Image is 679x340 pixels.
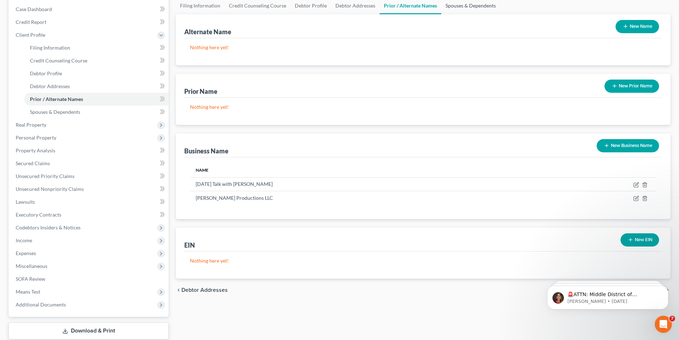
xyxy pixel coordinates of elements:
[16,224,81,230] span: Codebtors Insiders & Notices
[16,212,61,218] span: Executory Contracts
[669,316,675,321] span: 7
[190,191,543,205] td: [PERSON_NAME] Productions LLC
[10,196,169,208] a: Lawsuits
[16,186,84,192] span: Unsecured Nonpriority Claims
[10,208,169,221] a: Executory Contracts
[184,27,231,36] div: Alternate Name
[16,276,45,282] span: SOFA Review
[10,183,169,196] a: Unsecured Nonpriority Claims
[16,301,66,308] span: Additional Documents
[31,27,123,34] p: Message from Katie, sent 4w ago
[597,139,659,152] button: New Business Name
[184,241,195,249] div: EIN
[24,67,169,80] a: Debtor Profile
[181,287,228,293] span: Debtor Addresses
[16,263,47,269] span: Miscellaneous
[184,147,228,155] div: Business Name
[190,103,656,111] p: Nothing here yet!
[16,250,36,256] span: Expenses
[16,289,40,295] span: Means Test
[10,157,169,170] a: Secured Claims
[16,122,46,128] span: Real Property
[605,80,659,93] button: New Prior Name
[16,160,50,166] span: Secured Claims
[190,44,656,51] p: Nothing here yet!
[16,237,32,243] span: Income
[655,316,672,333] iframe: Intercom live chat
[30,70,62,76] span: Debtor Profile
[190,177,543,191] td: [DATE] Talk with [PERSON_NAME]
[30,45,70,51] span: Filing Information
[16,135,56,141] span: Personal Property
[24,41,169,54] a: Filing Information
[16,147,55,153] span: Property Analysis
[190,257,656,264] p: Nothing here yet!
[30,83,70,89] span: Debtor Addresses
[30,57,87,64] span: Credit Counseling Course
[176,287,181,293] i: chevron_left
[16,173,74,179] span: Unsecured Priority Claims
[16,6,52,12] span: Case Dashboard
[10,16,169,29] a: Credit Report
[10,170,169,183] a: Unsecured Priority Claims
[176,287,228,293] button: chevron_left Debtor Addresses
[24,54,169,67] a: Credit Counseling Course
[30,96,83,102] span: Prior / Alternate Names
[10,273,169,285] a: SOFA Review
[24,93,169,106] a: Prior / Alternate Names
[16,32,45,38] span: Client Profile
[536,271,679,321] iframe: Intercom notifications message
[24,106,169,118] a: Spouses & Dependents
[184,87,217,96] div: Prior Name
[621,233,659,247] button: New EIN
[16,19,46,25] span: Credit Report
[190,163,543,177] th: Name
[30,109,80,115] span: Spouses & Dependents
[24,80,169,93] a: Debtor Addresses
[9,323,169,339] a: Download & Print
[16,199,35,205] span: Lawsuits
[10,3,169,16] a: Case Dashboard
[10,144,169,157] a: Property Analysis
[616,20,659,33] button: New Name
[31,21,121,83] span: 🚨ATTN: Middle District of [US_STATE] The court has added a new Credit Counseling Field that we ne...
